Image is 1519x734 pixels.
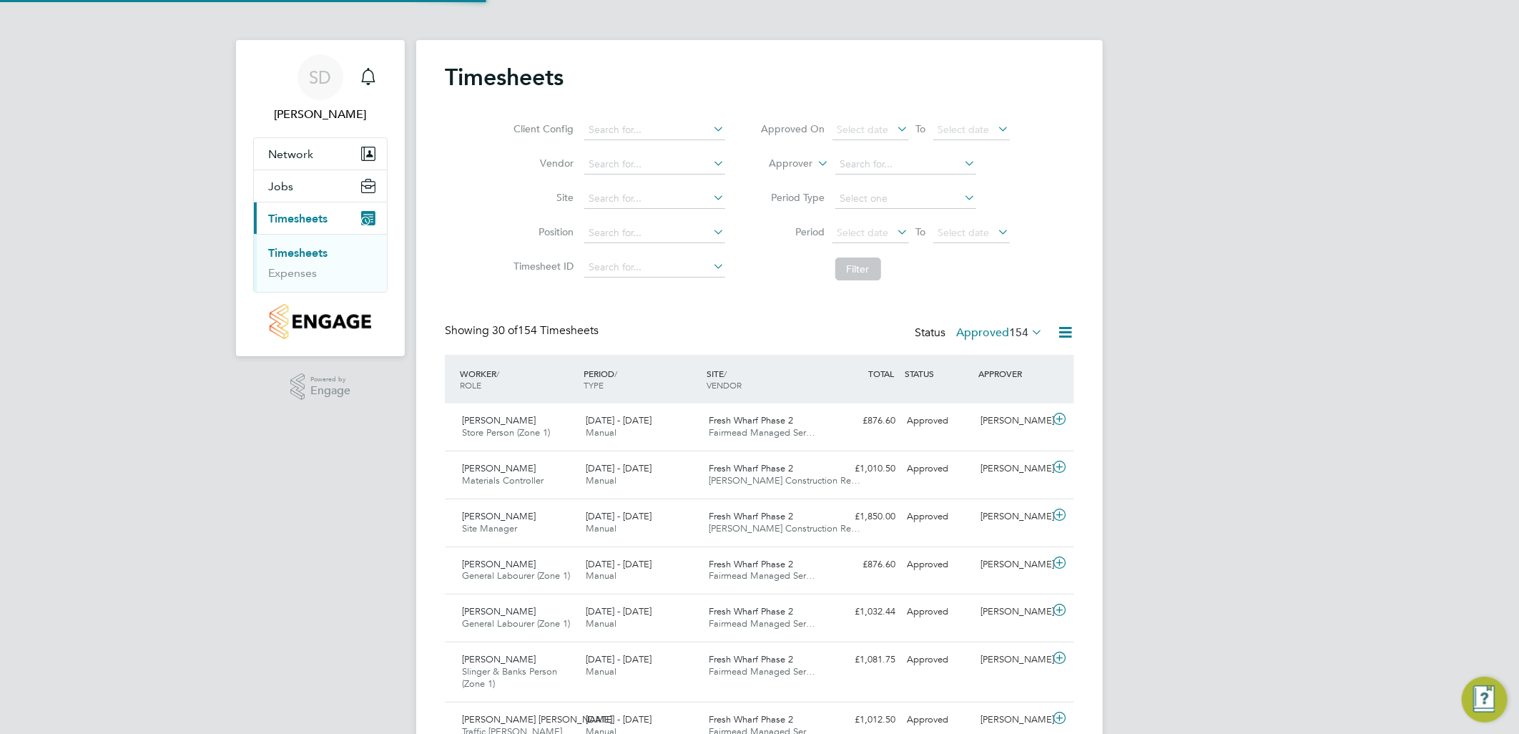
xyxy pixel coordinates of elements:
span: To [912,119,930,138]
input: Search for... [584,258,725,278]
span: 30 of [492,323,518,338]
span: TOTAL [868,368,894,379]
span: [DATE] - [DATE] [586,510,652,522]
input: Search for... [584,120,725,140]
span: Site Manager [462,522,517,534]
span: Manual [586,426,616,439]
input: Search for... [584,189,725,209]
span: / [496,368,499,379]
div: [PERSON_NAME] [975,409,1050,433]
label: Period Type [761,191,825,204]
div: £1,850.00 [827,505,901,529]
span: [DATE] - [DATE] [586,462,652,474]
span: Select date [837,226,889,239]
div: Approved [901,457,975,481]
span: / [724,368,727,379]
div: £1,032.44 [827,600,901,624]
span: [PERSON_NAME] [PERSON_NAME] [462,713,612,725]
span: [PERSON_NAME] [462,510,536,522]
div: Approved [901,600,975,624]
span: ROLE [460,379,481,391]
span: [PERSON_NAME] Construction Re… [709,522,861,534]
div: Approved [901,505,975,529]
div: WORKER [456,361,580,398]
a: SD[PERSON_NAME] [253,54,388,123]
span: Fresh Wharf Phase 2 [709,558,794,570]
span: Manual [586,665,616,677]
span: Select date [938,226,990,239]
div: Approved [901,648,975,672]
span: 154 Timesheets [492,323,599,338]
label: Approved [956,326,1043,340]
div: STATUS [901,361,975,386]
span: [PERSON_NAME] [462,414,536,426]
div: Approved [901,553,975,577]
h2: Timesheets [445,63,564,92]
span: Manual [586,474,616,486]
button: Jobs [254,170,387,202]
div: Timesheets [254,234,387,292]
span: [DATE] - [DATE] [586,713,652,725]
span: Fresh Wharf Phase 2 [709,713,794,725]
span: Manual [586,569,616,582]
div: [PERSON_NAME] [975,553,1050,577]
input: Select one [835,189,976,209]
span: [PERSON_NAME] [462,462,536,474]
a: Go to home page [253,304,388,339]
span: [PERSON_NAME] [462,653,536,665]
div: APPROVER [975,361,1050,386]
span: Fairmead Managed Ser… [709,617,816,630]
span: Network [268,147,313,161]
label: Timesheet ID [510,260,574,273]
div: [PERSON_NAME] [975,600,1050,624]
label: Approver [749,157,813,171]
span: Fairmead Managed Ser… [709,426,816,439]
div: £876.60 [827,553,901,577]
div: Status [915,323,1046,343]
span: Select date [938,123,990,136]
a: Powered byEngage [290,373,351,401]
a: Expenses [268,266,317,280]
div: [PERSON_NAME] [975,648,1050,672]
label: Position [510,225,574,238]
label: Site [510,191,574,204]
a: Timesheets [268,246,328,260]
span: Manual [586,522,616,534]
span: Fresh Wharf Phase 2 [709,414,794,426]
button: Network [254,138,387,170]
span: Fairmead Managed Ser… [709,665,816,677]
div: SITE [704,361,827,398]
div: £1,081.75 [827,648,901,672]
span: [DATE] - [DATE] [586,605,652,617]
span: [PERSON_NAME] Construction Re… [709,474,861,486]
span: [DATE] - [DATE] [586,558,652,570]
span: Manual [586,617,616,630]
div: Approved [901,708,975,732]
div: £1,012.50 [827,708,901,732]
span: Fresh Wharf Phase 2 [709,605,794,617]
span: TYPE [584,379,604,391]
button: Engage Resource Center [1462,677,1508,723]
span: Engage [310,385,350,397]
div: £876.60 [827,409,901,433]
span: Slinger & Banks Person (Zone 1) [462,665,557,690]
span: Fresh Wharf Phase 2 [709,462,794,474]
span: General Labourer (Zone 1) [462,569,570,582]
img: countryside-properties-logo-retina.png [270,304,370,339]
span: 154 [1009,326,1028,340]
label: Vendor [510,157,574,170]
span: Jobs [268,180,293,193]
span: General Labourer (Zone 1) [462,617,570,630]
span: To [912,222,930,241]
span: / [614,368,617,379]
button: Timesheets [254,202,387,234]
div: PERIOD [580,361,704,398]
span: VENDOR [707,379,742,391]
div: [PERSON_NAME] [975,708,1050,732]
div: Approved [901,409,975,433]
span: Fresh Wharf Phase 2 [709,653,794,665]
span: Timesheets [268,212,328,225]
span: SD [310,68,332,87]
span: [PERSON_NAME] [462,558,536,570]
span: Select date [837,123,889,136]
